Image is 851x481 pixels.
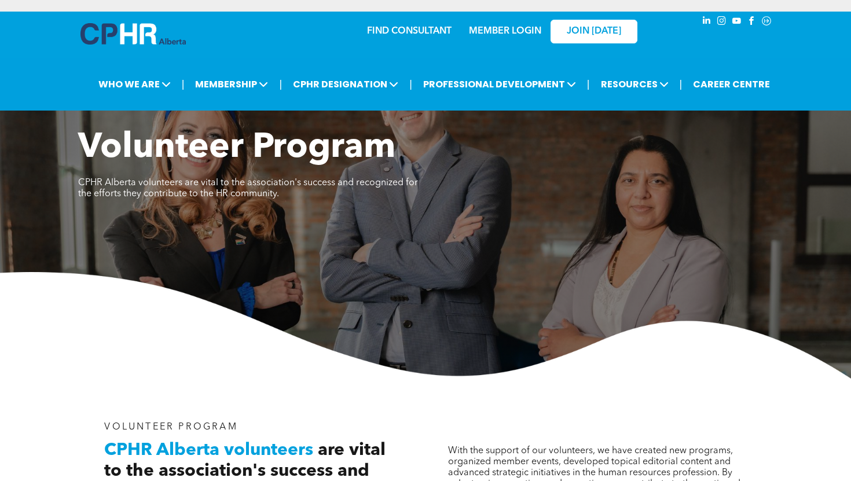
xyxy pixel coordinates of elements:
span: WHO WE ARE [95,74,174,95]
a: MEMBER LOGIN [469,27,541,36]
span: Volunteer Program [78,131,395,166]
a: CAREER CENTRE [689,74,773,95]
li: | [587,72,590,96]
span: VOLUNTEER PROGRAM [104,423,237,432]
li: | [182,72,185,96]
a: instagram [715,14,728,30]
a: FIND CONSULTANT [367,27,452,36]
span: PROFESSIONAL DEVELOPMENT [420,74,579,95]
span: JOIN [DATE] [567,26,621,37]
span: CPHR Alberta volunteers [104,442,313,459]
li: | [279,72,282,96]
span: CPHR Alberta volunteers are vital to the association's success and recognized for the efforts the... [78,178,418,199]
span: MEMBERSHIP [192,74,272,95]
span: CPHR DESIGNATION [289,74,402,95]
img: A blue and white logo for cp alberta [80,23,186,45]
li: | [409,72,412,96]
a: linkedin [700,14,713,30]
a: JOIN [DATE] [551,20,637,43]
span: RESOURCES [597,74,672,95]
a: facebook [745,14,758,30]
a: youtube [730,14,743,30]
li: | [680,72,683,96]
a: Social network [760,14,773,30]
